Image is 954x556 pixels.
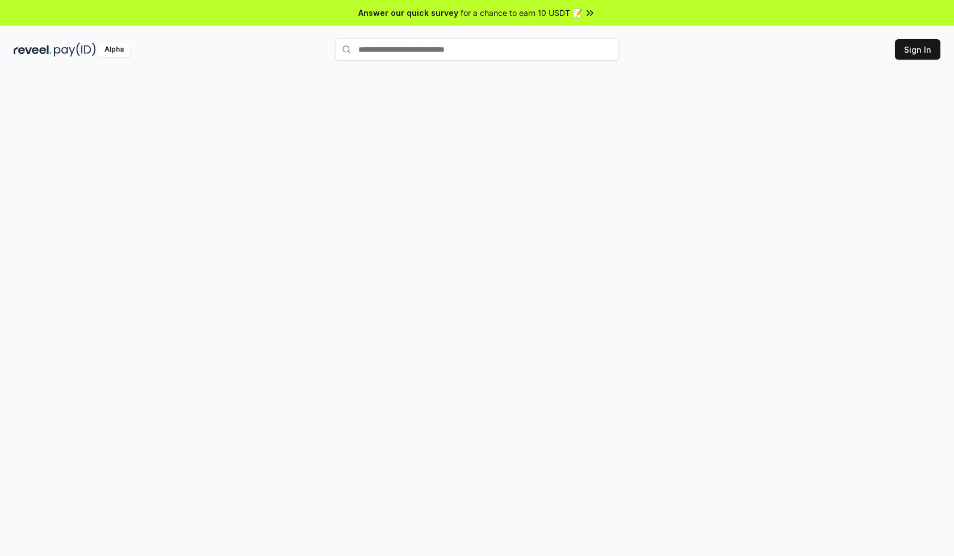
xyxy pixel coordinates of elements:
[461,7,582,19] span: for a chance to earn 10 USDT 📝
[14,43,52,57] img: reveel_dark
[895,39,940,60] button: Sign In
[98,43,130,57] div: Alpha
[54,43,96,57] img: pay_id
[358,7,458,19] span: Answer our quick survey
